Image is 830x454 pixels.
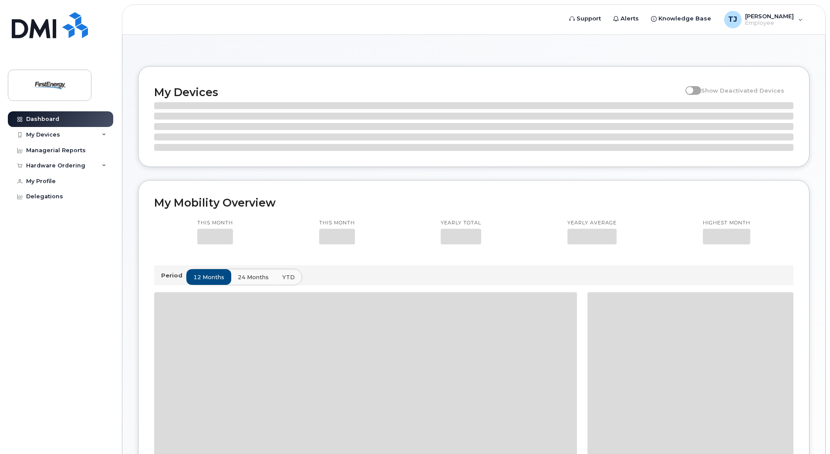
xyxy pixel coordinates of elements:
[154,196,793,209] h2: My Mobility Overview
[703,220,750,227] p: Highest month
[154,86,681,99] h2: My Devices
[319,220,355,227] p: This month
[161,271,186,280] p: Period
[282,273,295,281] span: YTD
[701,87,784,94] span: Show Deactivated Devices
[238,273,269,281] span: 24 months
[567,220,617,227] p: Yearly average
[441,220,481,227] p: Yearly total
[685,82,692,89] input: Show Deactivated Devices
[197,220,233,227] p: This month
